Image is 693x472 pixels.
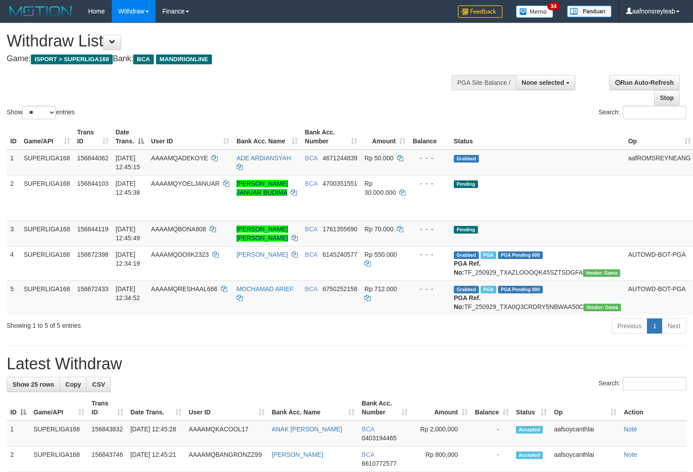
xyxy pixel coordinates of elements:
span: Copy [65,381,81,388]
span: BCA [305,285,317,292]
td: 2 [7,175,20,221]
label: Search: [599,377,686,390]
span: Grabbed [454,155,479,163]
td: 5 [7,280,20,315]
a: Note [624,426,637,433]
th: User ID: activate to sort column ascending [148,124,233,150]
a: Show 25 rows [7,377,60,392]
a: ADE ARDIANSYAH [237,155,291,162]
th: Trans ID: activate to sort column ascending [74,124,112,150]
span: 156672398 [77,251,109,258]
img: Feedback.jpg [458,5,503,18]
span: 156672433 [77,285,109,292]
th: ID [7,124,20,150]
td: SUPERLIGA168 [20,280,74,315]
th: Balance [409,124,450,150]
span: Pending [454,180,478,188]
span: Copy 4671244839 to clipboard [322,155,357,162]
a: Note [624,451,637,458]
span: PGA Pending [498,286,543,293]
td: 4 [7,246,20,280]
span: AAAAMQBONA808 [151,226,206,233]
td: aafsoycanthlai [550,447,620,472]
span: Grabbed [454,286,479,293]
span: Copy 6610772577 to clipboard [362,460,397,467]
a: [PERSON_NAME] [PERSON_NAME] [237,226,288,242]
input: Search: [623,106,686,119]
span: Rp 550.000 [364,251,397,258]
span: Rp 50.000 [364,155,393,162]
span: AAAAMQDOIIK2323 [151,251,209,258]
div: - - - [413,250,447,259]
td: SUPERLIGA168 [20,175,74,221]
td: TF_250929_TXAZLOOOQK45SZTSDGFA [450,246,625,280]
span: BCA [362,451,374,458]
div: - - - [413,154,447,163]
div: Showing 1 to 5 of 5 entries [7,317,282,330]
a: [PERSON_NAME] [237,251,288,258]
label: Show entries [7,106,75,119]
td: 156843832 [88,421,127,447]
a: 1 [647,318,662,334]
span: AAAAMQADEKOYE [151,155,208,162]
span: Show 25 rows [13,381,54,388]
th: Date Trans.: activate to sort column ascending [127,395,185,421]
th: Action [620,395,686,421]
span: [DATE] 12:45:49 [116,226,140,242]
span: PGA Pending [498,251,543,259]
th: User ID: activate to sort column ascending [185,395,268,421]
td: Rp 800,000 [411,447,471,472]
td: AAAAMQKACOOL17 [185,421,268,447]
span: AAAAMQRESHAAL666 [151,285,218,292]
span: Grabbed [454,251,479,259]
input: Search: [623,377,686,390]
span: BCA [362,426,374,433]
a: CSV [86,377,111,392]
span: None selected [522,79,564,86]
h1: Withdraw List [7,32,453,50]
td: aafsoycanthlai [550,421,620,447]
span: 34 [547,2,559,10]
th: Amount: activate to sort column ascending [411,395,471,421]
span: Copy 0403194465 to clipboard [362,434,397,442]
div: - - - [413,225,447,234]
h1: Latest Withdraw [7,355,686,373]
th: Op: activate to sort column ascending [550,395,620,421]
th: Game/API: activate to sort column ascending [20,124,74,150]
span: AAAAMQYOELJANUAR [151,180,220,187]
span: Copy 6750252158 to clipboard [322,285,357,292]
span: BCA [305,180,317,187]
b: PGA Ref. No: [454,294,481,310]
div: PGA Site Balance / [452,75,516,90]
td: 2 [7,447,30,472]
span: 156844062 [77,155,109,162]
span: Copy 4700351551 to clipboard [322,180,357,187]
a: MOCHAMAD ARIEF [237,285,294,292]
td: 1 [7,150,20,175]
h4: Game: Bank: [7,54,453,63]
th: Status [450,124,625,150]
span: BCA [305,226,317,233]
div: - - - [413,284,447,293]
span: BCA [133,54,153,64]
a: Copy [59,377,87,392]
span: [DATE] 12:45:38 [116,180,140,196]
span: Pending [454,226,478,234]
span: BCA [305,155,317,162]
th: Game/API: activate to sort column ascending [30,395,88,421]
th: Bank Acc. Number: activate to sort column ascending [358,395,411,421]
a: Next [662,318,686,334]
img: Button%20Memo.svg [516,5,554,18]
span: Copy 1761355690 to clipboard [322,226,357,233]
span: BCA [305,251,317,258]
th: Amount: activate to sort column ascending [361,124,409,150]
span: [DATE] 12:34:19 [116,251,140,267]
a: Run Auto-Refresh [609,75,680,90]
span: Rp 70.000 [364,226,393,233]
td: SUPERLIGA168 [20,150,74,175]
span: MANDIRIONLINE [156,54,212,64]
span: 156844103 [77,180,109,187]
div: - - - [413,179,447,188]
span: Accepted [516,451,543,459]
td: SUPERLIGA168 [30,447,88,472]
